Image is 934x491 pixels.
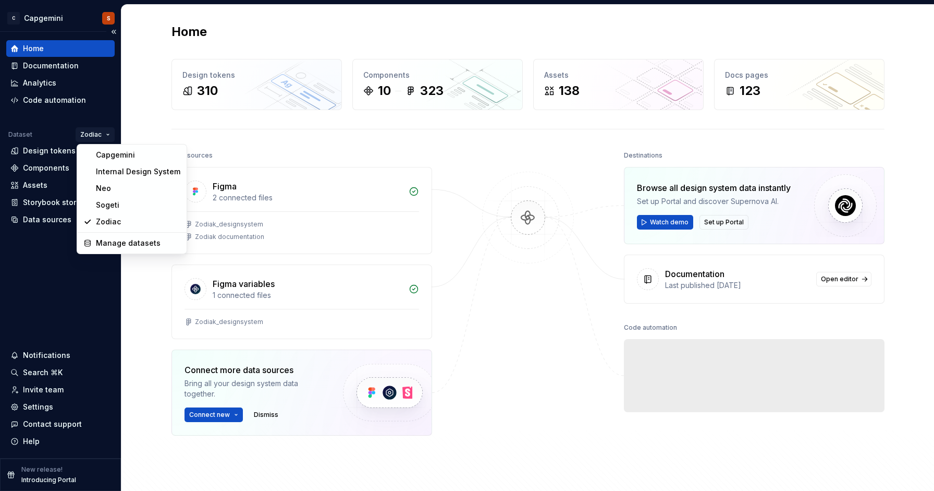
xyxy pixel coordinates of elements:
[96,200,180,210] div: Sogeti
[96,238,180,248] div: Manage datasets
[96,166,180,177] div: Internal Design System
[96,150,180,160] div: Capgemini
[96,217,180,227] div: Zodiac
[96,183,180,194] div: Neo
[79,235,185,252] a: Manage datasets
